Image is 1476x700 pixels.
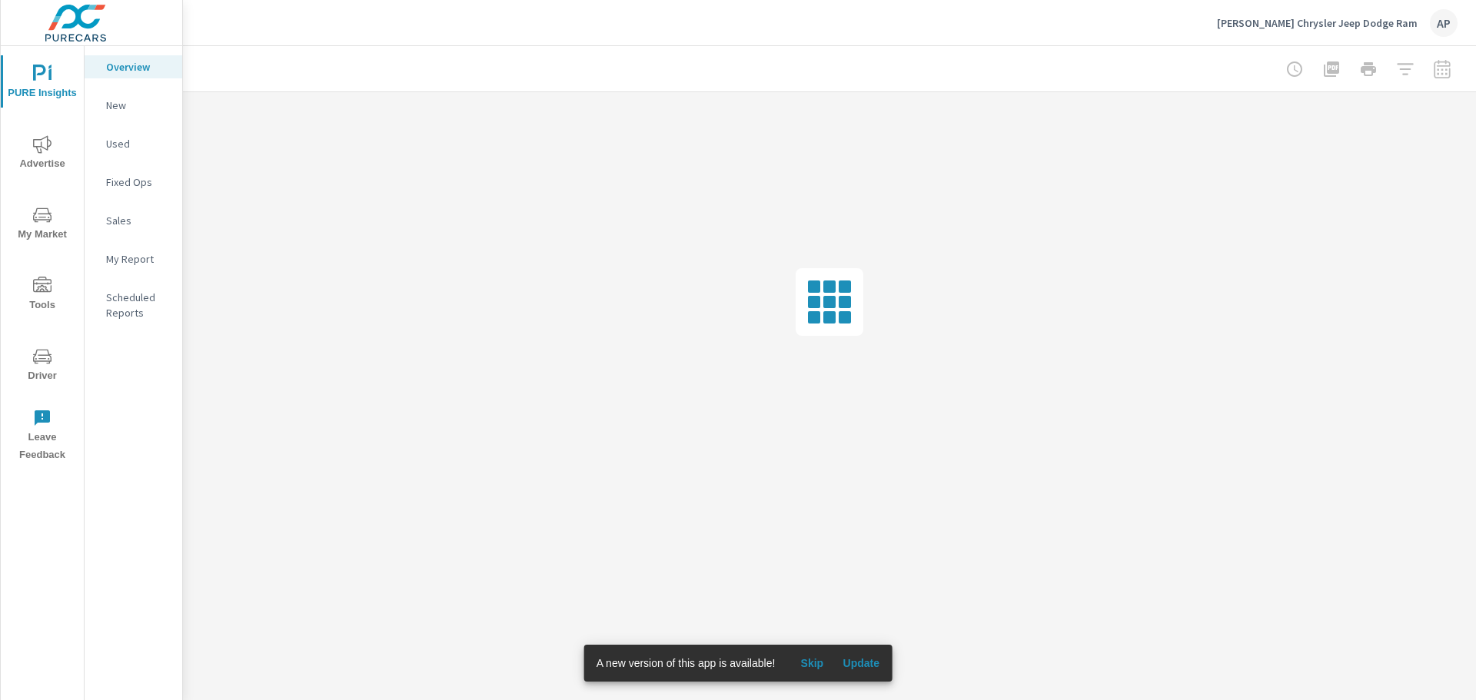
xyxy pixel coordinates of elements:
[85,171,182,194] div: Fixed Ops
[85,94,182,117] div: New
[85,55,182,78] div: Overview
[106,98,170,113] p: New
[106,290,170,320] p: Scheduled Reports
[85,132,182,155] div: Used
[1430,9,1458,37] div: AP
[787,651,836,675] button: Skip
[106,213,170,228] p: Sales
[5,65,79,102] span: PURE Insights
[5,347,79,385] span: Driver
[106,59,170,75] p: Overview
[85,209,182,232] div: Sales
[106,174,170,190] p: Fixed Ops
[1217,16,1418,30] p: [PERSON_NAME] Chrysler Jeep Dodge Ram
[106,136,170,151] p: Used
[85,247,182,270] div: My Report
[793,656,830,670] span: Skip
[843,656,879,670] span: Update
[5,277,79,314] span: Tools
[85,286,182,324] div: Scheduled Reports
[597,657,776,669] span: A new version of this app is available!
[5,206,79,244] span: My Market
[1,46,84,470] div: nav menu
[106,251,170,267] p: My Report
[5,135,79,173] span: Advertise
[5,409,79,464] span: Leave Feedback
[836,651,886,675] button: Update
